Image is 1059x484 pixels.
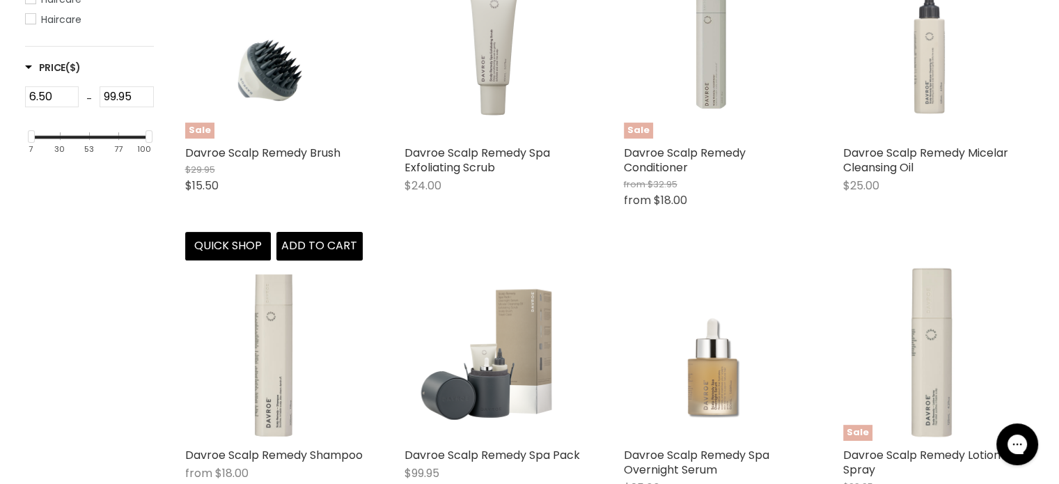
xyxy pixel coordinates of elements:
span: Sale [185,123,214,139]
div: 7 [29,145,33,154]
span: $99.95 [405,465,439,481]
span: $32.95 [648,178,677,191]
img: Davroe Scalp Remedy Shampoo [185,263,363,441]
input: Max Price [100,86,154,107]
span: from [185,465,212,481]
img: Davroe Scalp Remedy Spa Overnight Serum [624,263,801,441]
a: Davroe Scalp Remedy Conditioner [624,145,746,175]
iframe: Gorgias live chat messenger [989,419,1045,470]
span: Sale [624,123,653,139]
span: Add to cart [281,237,357,253]
a: Davroe Scalp Remedy Spa Exfoliating Scrub [405,145,550,175]
span: $18.00 [215,465,249,481]
span: from [624,192,651,208]
button: Quick shop [185,232,272,260]
span: $29.95 [185,163,215,176]
span: $18.00 [654,192,687,208]
a: Davroe Scalp Remedy Lotion Spray [843,447,1001,478]
a: Davroe Scalp Remedy Lotion SpraySale [843,263,1021,441]
a: Davroe Scalp Remedy Micelar Cleansing Oil [843,145,1008,175]
img: Davroe Scalp Remedy Lotion Spray [843,263,1021,441]
div: - [79,86,100,111]
span: $15.50 [185,178,219,194]
h3: Price($) [25,61,81,75]
a: Haircare [25,12,154,27]
div: 53 [84,145,94,154]
span: Haircare [41,13,81,26]
div: 30 [54,145,65,154]
span: $24.00 [405,178,441,194]
input: Min Price [25,86,79,107]
a: Davroe Scalp Remedy Spa Pack [405,447,580,463]
div: 100 [137,145,151,154]
a: Davroe Scalp Remedy Brush [185,145,340,161]
button: Add to cart [276,232,363,260]
span: ($) [65,61,80,75]
span: $25.00 [843,178,879,194]
span: Sale [843,425,872,441]
a: Davroe Scalp Remedy Shampoo [185,447,363,463]
span: from [624,178,645,191]
a: Davroe Scalp Remedy Spa Overnight Serum [624,447,769,478]
div: 77 [114,145,123,154]
span: Price [25,61,81,75]
img: Davroe Scalp Remedy Spa Pack [405,263,582,441]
